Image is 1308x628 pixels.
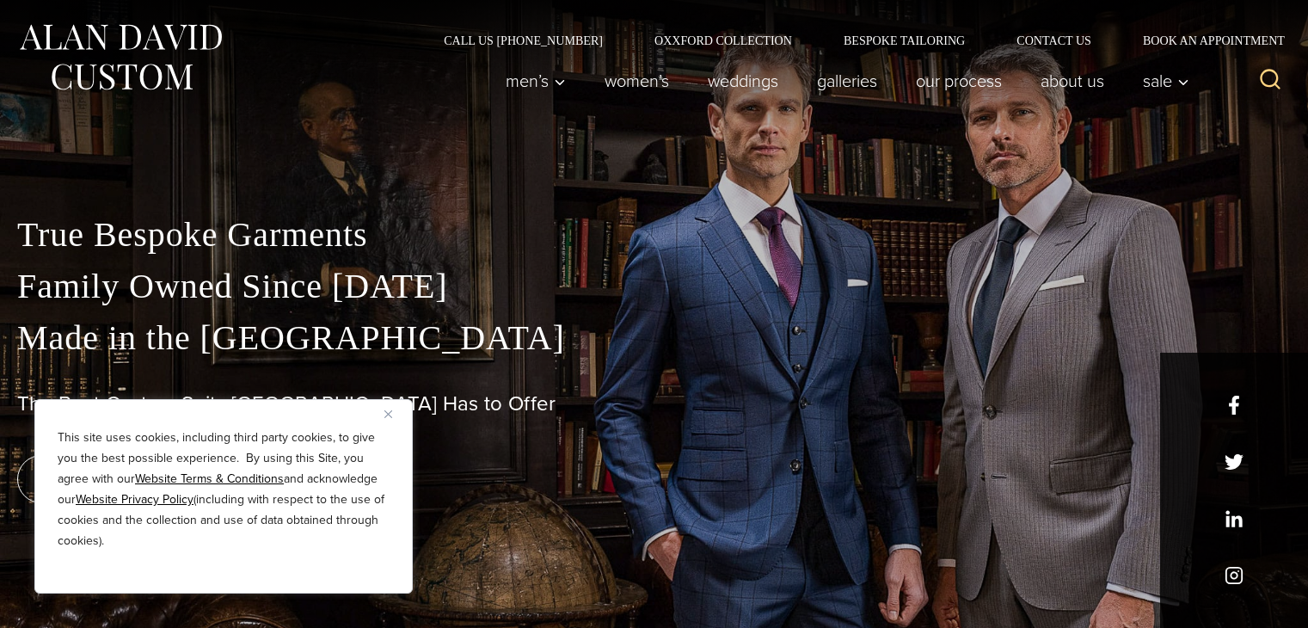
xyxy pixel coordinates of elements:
a: Women’s [586,64,689,98]
h1: The Best Custom Suits [GEOGRAPHIC_DATA] Has to Offer [17,391,1291,416]
nav: Primary Navigation [487,64,1199,98]
nav: Secondary Navigation [418,34,1291,46]
a: Website Terms & Conditions [135,470,284,488]
button: View Search Form [1250,60,1291,102]
span: Sale [1143,72,1189,89]
a: Website Privacy Policy [76,490,193,508]
a: book an appointment [17,455,258,503]
a: Our Process [897,64,1022,98]
img: Alan David Custom [17,19,224,95]
button: Close [384,403,405,424]
a: weddings [689,64,798,98]
a: About Us [1022,64,1124,98]
a: Book an Appointment [1117,34,1291,46]
a: Oxxford Collection [629,34,818,46]
a: Galleries [798,64,897,98]
span: Men’s [506,72,566,89]
img: Close [384,410,392,418]
p: This site uses cookies, including third party cookies, to give you the best possible experience. ... [58,428,390,551]
p: True Bespoke Garments Family Owned Since [DATE] Made in the [GEOGRAPHIC_DATA] [17,209,1291,364]
a: Call Us [PHONE_NUMBER] [418,34,629,46]
a: Contact Us [991,34,1117,46]
a: Bespoke Tailoring [818,34,991,46]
